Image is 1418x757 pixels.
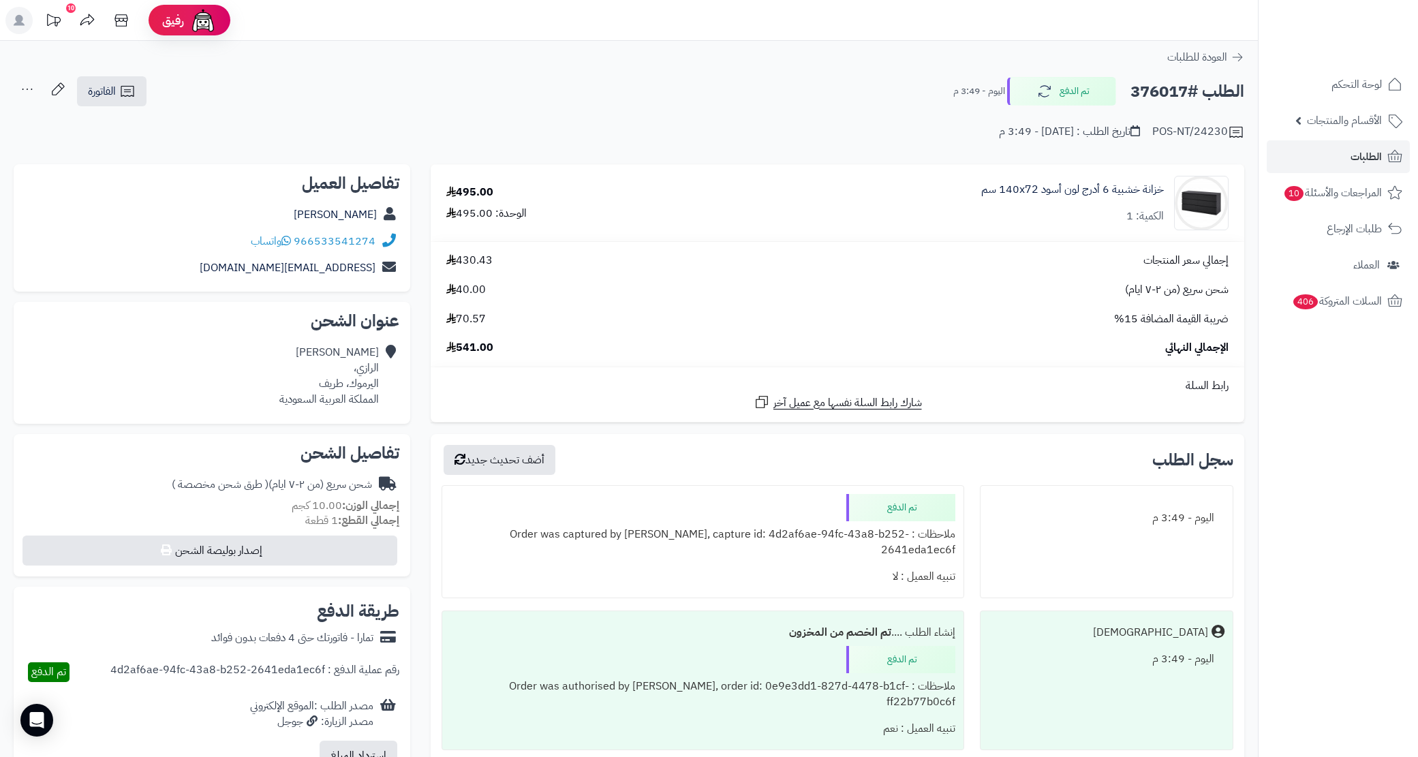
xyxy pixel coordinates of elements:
[211,630,373,646] div: تمارا - فاتورتك حتى 4 دفعات بدون فوائد
[305,512,399,529] small: 1 قطعة
[88,83,116,99] span: الفاتورة
[1284,186,1304,201] span: 10
[1353,256,1380,275] span: العملاء
[200,260,375,276] a: [EMAIL_ADDRESS][DOMAIN_NAME]
[446,185,493,200] div: 495.00
[446,340,493,356] span: 541.00
[754,394,922,411] a: شارك رابط السلة نفسها مع عميل آخر
[436,378,1239,394] div: رابط السلة
[110,662,399,682] div: رقم عملية الدفع : 4d2af6ae-94fc-43a8-b252-2641eda1ec6f
[1267,68,1410,101] a: لوحة التحكم
[342,497,399,514] strong: إجمالي الوزن:
[20,704,53,737] div: Open Intercom Messenger
[989,646,1224,673] div: اليوم - 3:49 م
[279,345,379,407] div: [PERSON_NAME] الرازي، اليرموك، طريف المملكة العربية السعودية
[1114,311,1229,327] span: ضريبة القيمة المضافة 15%
[31,664,66,680] span: تم الدفع
[22,536,397,566] button: إصدار بوليصة الشحن
[1307,111,1382,130] span: الأقسام والمنتجات
[1143,253,1229,268] span: إجمالي سعر المنتجات
[1167,49,1244,65] a: العودة للطلبات
[1267,140,1410,173] a: الطلبات
[446,282,486,298] span: 40.00
[1167,49,1227,65] span: العودة للطلبات
[1093,625,1208,640] div: [DEMOGRAPHIC_DATA]
[1292,292,1382,311] span: السلات المتروكة
[1351,147,1382,166] span: الطلبات
[317,603,399,619] h2: طريقة الدفع
[294,206,377,223] a: [PERSON_NAME]
[450,563,955,590] div: تنبيه العميل : لا
[1152,124,1244,140] div: POS-NT/24230
[953,84,1005,98] small: اليوم - 3:49 م
[172,476,268,493] span: ( طرق شحن مخصصة )
[446,311,486,327] span: 70.57
[450,619,955,646] div: إنشاء الطلب ....
[1007,77,1116,106] button: تم الدفع
[1267,285,1410,318] a: السلات المتروكة406
[250,698,373,730] div: مصدر الطلب :الموقع الإلكتروني
[1175,176,1228,230] img: 1735224706-1-90x90.jpg
[1130,78,1244,106] h2: الطلب #376017
[1125,282,1229,298] span: شحن سريع (من ٢-٧ ايام)
[36,7,70,37] a: تحديثات المنصة
[789,624,891,640] b: تم الخصم من المخزون
[1165,340,1229,356] span: الإجمالي النهائي
[1152,452,1233,468] h3: سجل الطلب
[450,521,955,563] div: ملاحظات : Order was captured by [PERSON_NAME], capture id: 4d2af6ae-94fc-43a8-b252-2641eda1ec6f
[1325,36,1405,65] img: logo-2.png
[1267,213,1410,245] a: طلبات الإرجاع
[66,3,76,13] div: 10
[773,395,922,411] span: شارك رابط السلة نفسها مع عميل آخر
[846,494,955,521] div: تم الدفع
[294,233,375,249] a: 966533541274
[250,714,373,730] div: مصدر الزيارة: جوجل
[1283,183,1382,202] span: المراجعات والأسئلة
[251,233,291,249] a: واتساب
[338,512,399,529] strong: إجمالي القطع:
[172,477,372,493] div: شحن سريع (من ٢-٧ ايام)
[450,673,955,715] div: ملاحظات : Order was authorised by [PERSON_NAME], order id: 0e9e3dd1-827d-4478-b1cf-ff22b77b0c6f
[189,7,217,34] img: ai-face.png
[25,313,399,329] h2: عنوان الشحن
[989,505,1224,531] div: اليوم - 3:49 م
[162,12,184,29] span: رفيق
[446,206,527,221] div: الوحدة: 495.00
[25,445,399,461] h2: تفاصيل الشحن
[1331,75,1382,94] span: لوحة التحكم
[25,175,399,191] h2: تفاصيل العميل
[450,715,955,742] div: تنبيه العميل : نعم
[444,445,555,475] button: أضف تحديث جديد
[1293,294,1318,309] span: 406
[981,182,1164,198] a: خزانة خشبية 6 أدرج لون أسود 140x72 سم
[446,253,493,268] span: 430.43
[846,646,955,673] div: تم الدفع
[77,76,147,106] a: الفاتورة
[1267,249,1410,281] a: العملاء
[1327,219,1382,238] span: طلبات الإرجاع
[1267,176,1410,209] a: المراجعات والأسئلة10
[1126,208,1164,224] div: الكمية: 1
[292,497,399,514] small: 10.00 كجم
[999,124,1140,140] div: تاريخ الطلب : [DATE] - 3:49 م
